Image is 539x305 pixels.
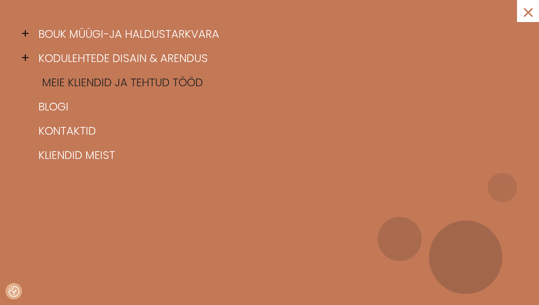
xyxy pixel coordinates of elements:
a: Kontaktid [33,119,517,143]
img: Revisit consent button [8,286,19,297]
a: Blogi [33,95,517,119]
a: BOUK müügi-ja haldustarkvara [33,22,517,46]
a: Kodulehtede disain & arendus [33,46,517,70]
a: Kliendid meist [33,143,517,167]
a: Meie kliendid ja tehtud tööd [37,70,521,95]
button: Nõusolekueelistused [8,286,19,297]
